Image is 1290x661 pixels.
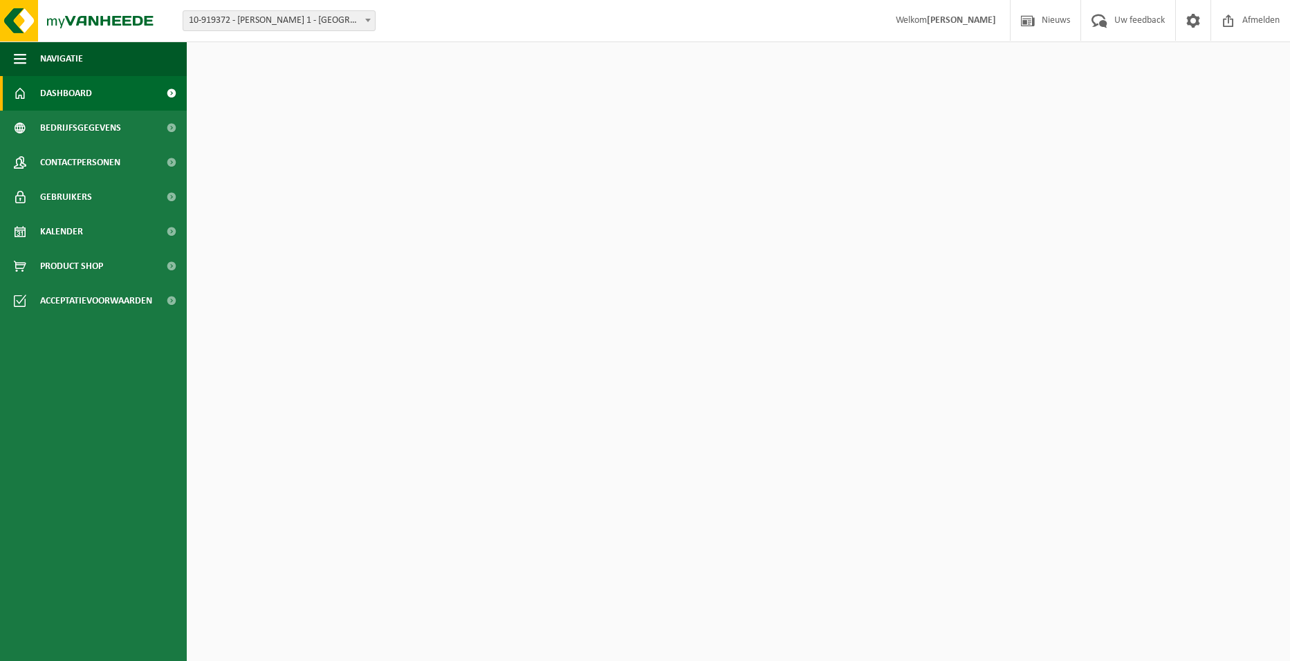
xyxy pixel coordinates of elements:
[40,41,83,76] span: Navigatie
[40,180,92,214] span: Gebruikers
[40,111,121,145] span: Bedrijfsgegevens
[40,76,92,111] span: Dashboard
[40,214,83,249] span: Kalender
[183,11,375,30] span: 10-919372 - DEMATRA PRYK 1 - NAZARETH
[183,10,376,31] span: 10-919372 - DEMATRA PRYK 1 - NAZARETH
[927,15,996,26] strong: [PERSON_NAME]
[40,249,103,283] span: Product Shop
[40,283,152,318] span: Acceptatievoorwaarden
[40,145,120,180] span: Contactpersonen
